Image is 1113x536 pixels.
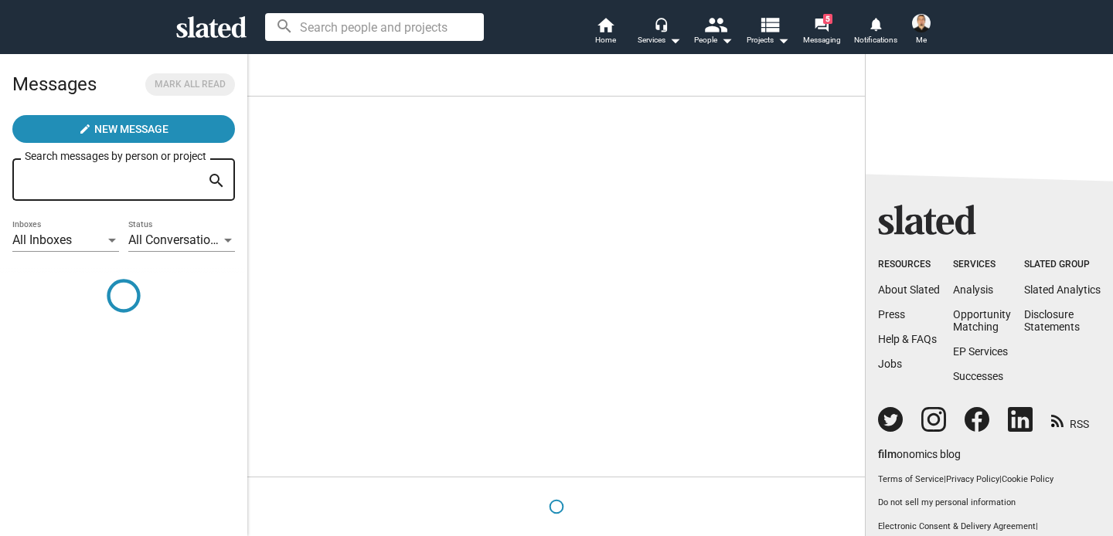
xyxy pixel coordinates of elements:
img: Erman Kaplama [912,14,931,32]
div: Resources [878,259,940,271]
div: Services [638,31,681,49]
a: Notifications [849,15,903,49]
a: Jobs [878,358,902,370]
a: Analysis [953,283,993,296]
button: Services [632,15,686,49]
a: Slated Analytics [1024,283,1101,296]
a: Help & FAQs [878,333,937,345]
mat-icon: arrow_drop_down [717,31,736,49]
div: Slated Group [1024,259,1101,271]
span: New Message [94,115,168,143]
mat-icon: home [596,15,614,34]
mat-icon: arrow_drop_down [774,31,792,49]
mat-icon: create [79,123,91,135]
mat-icon: notifications [868,16,883,31]
a: Press [878,308,905,321]
span: Me [916,31,927,49]
input: Search people and projects [265,13,484,41]
a: About Slated [878,283,940,296]
span: | [1036,521,1038,531]
a: Successes [953,370,1003,382]
mat-icon: arrow_drop_down [665,31,684,49]
mat-icon: headset_mic [654,17,668,31]
button: Do not sell my personal information [878,497,1101,509]
a: 5Messaging [795,15,849,49]
span: film [878,448,897,460]
button: New Message [12,115,235,143]
span: | [944,474,946,484]
a: DisclosureStatements [1024,308,1080,333]
a: Terms of Service [878,474,944,484]
mat-icon: search [207,169,226,193]
a: Home [578,15,632,49]
a: OpportunityMatching [953,308,1011,333]
a: Cookie Policy [1002,474,1053,484]
button: Projects [740,15,795,49]
a: RSS [1051,408,1089,432]
mat-icon: forum [814,17,829,32]
a: Privacy Policy [946,474,999,484]
button: People [686,15,740,49]
mat-icon: people [704,13,727,36]
div: People [694,31,733,49]
span: Projects [747,31,789,49]
h2: Messages [12,66,97,103]
button: Mark all read [145,73,235,96]
span: Notifications [854,31,897,49]
span: All Conversations [128,232,223,247]
div: Services [953,259,1011,271]
a: EP Services [953,345,1008,358]
span: | [999,474,1002,484]
a: filmonomics blog [878,435,961,462]
span: Messaging [803,31,841,49]
button: Erman KaplamaMe [903,11,940,51]
span: All Inboxes [12,232,72,247]
span: Mark all read [155,76,226,93]
span: Home [595,31,616,49]
mat-icon: view_list [758,13,781,36]
span: 5 [823,14,832,24]
a: Electronic Consent & Delivery Agreement [878,521,1036,531]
